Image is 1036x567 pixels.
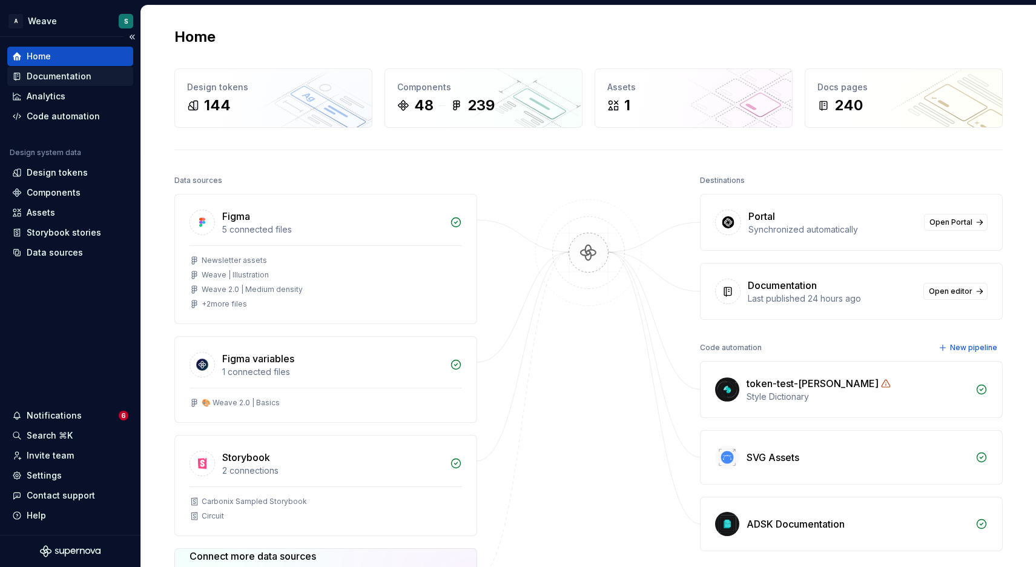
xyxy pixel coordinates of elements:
div: S [124,16,128,26]
a: Open editor [923,283,988,300]
div: Data sources [174,172,222,189]
div: Design tokens [27,167,88,179]
div: Contact support [27,489,95,502]
div: Search ⌘K [27,429,73,442]
div: Portal [748,209,775,224]
div: 48 [414,96,434,115]
a: Components [7,183,133,202]
a: Design tokens144 [174,68,372,128]
div: ADSK Documentation [747,517,845,531]
div: Destinations [700,172,745,189]
div: 🎨 Weave 2.0 | Basics [202,398,280,408]
a: Figma5 connected filesNewsletter assetsWeave | IllustrationWeave 2.0 | Medium density+2more files [174,194,477,324]
div: Documentation [748,278,817,293]
a: Assets [7,203,133,222]
button: Collapse sidebar [124,28,140,45]
div: Invite team [27,449,74,462]
div: Weave 2.0 | Medium density [202,285,303,294]
div: Style Dictionary [747,391,968,403]
div: 1 [624,96,630,115]
a: Storybook stories [7,223,133,242]
div: Connect more data sources [190,549,360,563]
a: Design tokens [7,163,133,182]
div: 5 connected files [222,224,443,236]
div: Documentation [27,70,91,82]
div: Help [27,509,46,522]
button: Contact support [7,486,133,505]
button: Search ⌘K [7,426,133,445]
div: Last published 24 hours ago [748,293,916,305]
a: Settings [7,466,133,485]
a: Analytics [7,87,133,106]
button: New pipeline [935,339,1003,356]
div: 1 connected files [222,366,443,378]
div: Storybook stories [27,227,101,239]
div: Assets [607,81,780,93]
a: Documentation [7,67,133,86]
span: New pipeline [950,343,997,353]
div: token-test-[PERSON_NAME] [747,376,879,391]
div: Notifications [27,409,82,422]
a: Open Portal [924,214,988,231]
button: AWeaveS [2,8,138,34]
div: Weave | Illustration [202,270,269,280]
div: Weave [28,15,57,27]
a: Assets1 [595,68,793,128]
div: Settings [27,469,62,482]
h2: Home [174,27,216,47]
div: Newsletter assets [202,256,267,265]
a: Figma variables1 connected files🎨 Weave 2.0 | Basics [174,336,477,423]
a: Code automation [7,107,133,126]
span: 6 [119,411,128,420]
div: Design tokens [187,81,360,93]
div: Figma variables [222,351,294,366]
div: Components [27,187,81,199]
div: Code automation [27,110,100,122]
div: Data sources [27,247,83,259]
div: Code automation [700,339,762,356]
div: Storybook [222,450,270,465]
div: SVG Assets [747,450,799,465]
div: Synchronized automatically [748,224,917,236]
div: Figma [222,209,250,224]
a: Home [7,47,133,66]
div: Assets [27,207,55,219]
a: Docs pages240 [805,68,1003,128]
button: Notifications6 [7,406,133,425]
div: Components [397,81,570,93]
a: Invite team [7,446,133,465]
div: 144 [204,96,231,115]
div: Home [27,50,51,62]
div: + 2 more files [202,299,247,309]
div: 2 connections [222,465,443,477]
a: Components48239 [384,68,582,128]
div: Carbonix Sampled Storybook [202,497,307,506]
div: Circuit [202,511,224,521]
span: Open editor [929,287,972,296]
div: 239 [467,96,495,115]
span: Open Portal [929,217,972,227]
button: Help [7,506,133,525]
div: Design system data [10,148,81,157]
a: Data sources [7,243,133,262]
div: Analytics [27,90,65,102]
div: A [8,14,23,28]
a: Storybook2 connectionsCarbonix Sampled StorybookCircuit [174,435,477,536]
svg: Supernova Logo [40,545,101,557]
div: 240 [834,96,863,115]
div: Docs pages [817,81,990,93]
